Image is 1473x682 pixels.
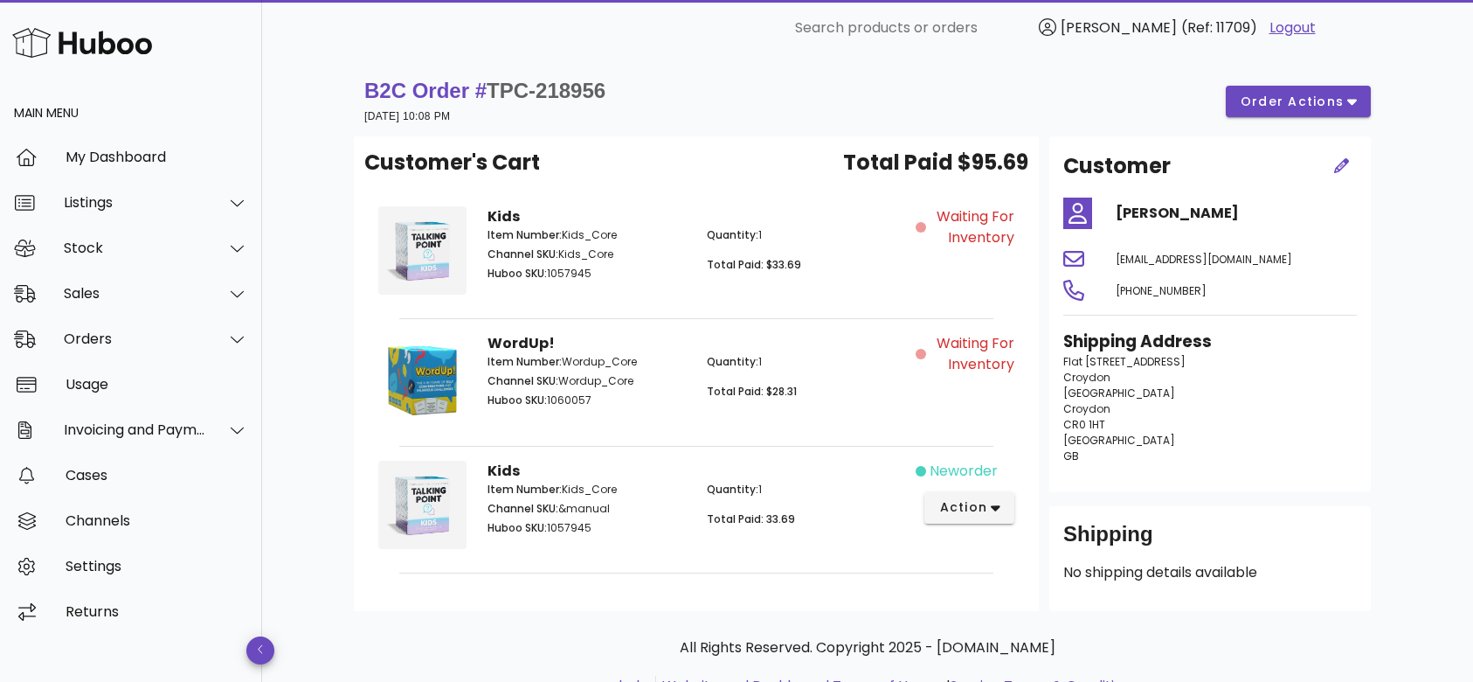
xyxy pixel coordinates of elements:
[66,149,248,165] div: My Dashboard
[64,285,206,302] div: Sales
[488,266,686,282] p: 1057945
[1240,93,1345,111] span: order actions
[378,333,467,421] img: Product Image
[364,110,450,122] small: [DATE] 10:08 PM
[487,79,605,102] span: TPC-218956
[1063,562,1357,583] p: No shipping details available
[488,520,547,535] span: Huboo SKU:
[930,333,1014,375] span: Waiting for Inventory
[488,501,558,516] span: Channel SKU:
[64,331,206,347] div: Orders
[488,266,547,281] span: Huboo SKU:
[1063,150,1171,182] h2: Customer
[64,240,206,256] div: Stock
[1063,330,1357,354] h3: Shipping Address
[488,520,686,536] p: 1057945
[364,79,605,102] strong: B2C Order #
[488,482,562,497] span: Item Number:
[488,354,686,370] p: Wordup_Core
[924,492,1014,524] button: action
[66,467,248,484] div: Cases
[378,461,467,549] img: Product Image
[66,376,248,393] div: Usage
[488,373,558,388] span: Channel SKU:
[1116,252,1292,267] span: [EMAIL_ADDRESS][DOMAIN_NAME]
[1116,203,1357,224] h4: [PERSON_NAME]
[488,393,686,408] p: 1060057
[843,147,1028,178] span: Total Paid $95.69
[1116,283,1207,298] span: [PHONE_NUMBER]
[368,637,1367,658] p: All Rights Reserved. Copyright 2025 - [DOMAIN_NAME]
[66,558,248,574] div: Settings
[488,373,686,389] p: Wordup_Core
[66,603,248,620] div: Returns
[1063,433,1175,448] span: [GEOGRAPHIC_DATA]
[364,147,540,178] span: Customer's Cart
[707,354,758,369] span: Quantity:
[1063,401,1110,416] span: Croydon
[930,206,1014,248] span: Waiting for Inventory
[1063,417,1105,432] span: CR0 1HT
[707,257,801,272] span: Total Paid: $33.69
[1063,354,1186,369] span: Flat [STREET_ADDRESS]
[930,461,998,482] span: neworder
[12,24,152,61] img: Huboo Logo
[488,354,562,369] span: Item Number:
[707,227,905,243] p: 1
[1226,86,1371,117] button: order actions
[488,461,520,481] strong: Kids
[488,227,562,242] span: Item Number:
[488,501,686,517] p: &manual
[707,482,905,498] p: 1
[488,227,686,243] p: Kids_Core
[64,421,206,438] div: Invoicing and Payments
[1063,386,1175,400] span: [GEOGRAPHIC_DATA]
[488,247,686,262] p: Kids_Core
[1269,17,1316,38] a: Logout
[378,206,467,295] img: Product Image
[64,194,206,211] div: Listings
[488,333,555,353] strong: WordUp!
[488,482,686,498] p: Kids_Core
[1063,370,1110,385] span: Croydon
[1063,449,1079,463] span: GB
[707,511,795,526] span: Total Paid: 33.69
[488,247,558,261] span: Channel SKU:
[1061,17,1177,38] span: [PERSON_NAME]
[488,206,520,226] strong: Kids
[1181,17,1257,38] span: (Ref: 11709)
[66,512,248,529] div: Channels
[1063,520,1357,562] div: Shipping
[707,354,905,370] p: 1
[707,384,797,399] span: Total Paid: $28.31
[707,482,758,497] span: Quantity:
[938,498,987,517] span: action
[707,227,758,242] span: Quantity:
[488,393,547,407] span: Huboo SKU:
